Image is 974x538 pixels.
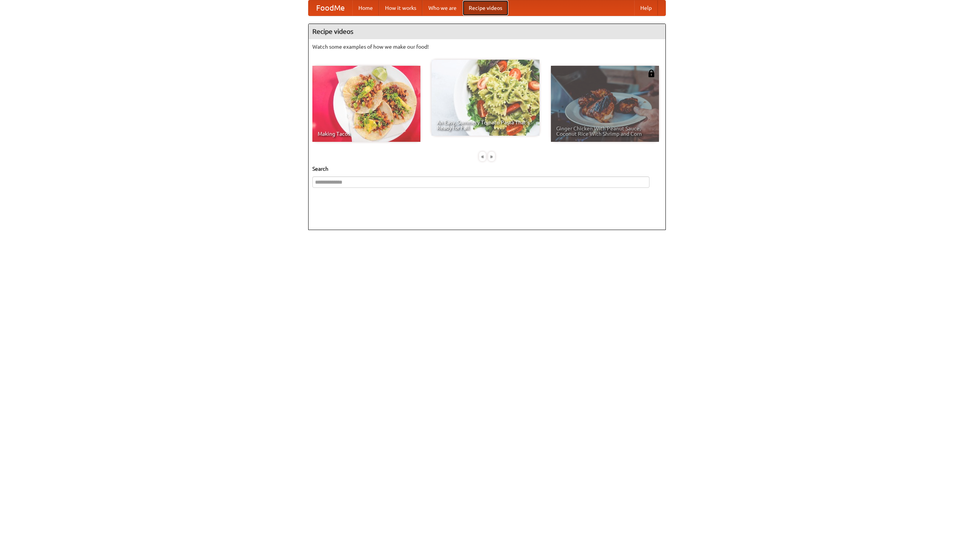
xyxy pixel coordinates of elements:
p: Watch some examples of how we make our food! [312,43,662,51]
span: Making Tacos [318,131,415,136]
h5: Search [312,165,662,173]
a: Help [634,0,658,16]
a: Recipe videos [463,0,508,16]
div: » [488,152,495,161]
a: Home [352,0,379,16]
a: How it works [379,0,422,16]
a: An Easy, Summery Tomato Pasta That's Ready for Fall [431,60,540,136]
div: « [479,152,486,161]
a: Who we are [422,0,463,16]
img: 483408.png [648,70,655,77]
a: FoodMe [309,0,352,16]
span: An Easy, Summery Tomato Pasta That's Ready for Fall [437,120,534,130]
a: Making Tacos [312,66,420,142]
h4: Recipe videos [309,24,665,39]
